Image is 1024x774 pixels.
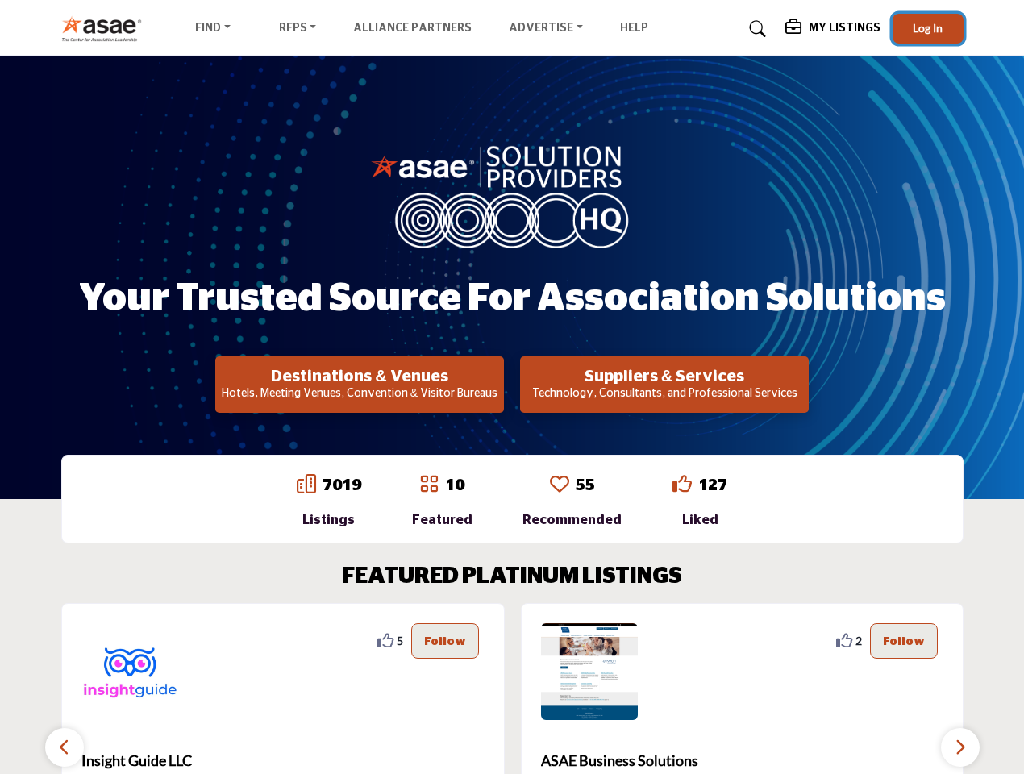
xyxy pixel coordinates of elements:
span: Log In [913,21,943,35]
div: Listings [297,510,361,530]
a: 55 [576,477,595,493]
img: Site Logo [61,15,151,42]
a: 10 [445,477,464,493]
h1: Your Trusted Source for Association Solutions [79,274,946,324]
div: Featured [412,510,472,530]
p: Hotels, Meeting Venues, Convention & Visitor Bureaus [220,386,499,402]
div: My Listings [785,19,880,39]
img: Insight Guide LLC [81,623,178,720]
img: image [371,142,653,248]
button: Follow [411,623,479,659]
a: Find [184,18,242,40]
p: Follow [424,632,466,650]
h5: My Listings [809,21,880,35]
a: 127 [698,477,727,493]
i: Go to Liked [672,474,692,493]
div: Recommended [522,510,622,530]
h2: FEATURED PLATINUM LISTINGS [342,564,682,591]
h2: Suppliers & Services [525,367,804,386]
p: Follow [883,632,925,650]
span: ASAE Business Solutions [541,750,944,772]
button: Destinations & Venues Hotels, Meeting Venues, Convention & Visitor Bureaus [215,356,504,413]
button: Follow [870,623,938,659]
a: Go to Featured [419,474,439,497]
span: Insight Guide LLC [81,750,485,772]
a: Help [620,23,648,34]
button: Suppliers & Services Technology, Consultants, and Professional Services [520,356,809,413]
a: Alliance Partners [353,23,472,34]
a: 7019 [323,477,361,493]
a: Go to Recommended [550,474,569,497]
p: Technology, Consultants, and Professional Services [525,386,804,402]
div: Liked [672,510,727,530]
img: ASAE Business Solutions [541,623,638,720]
span: 2 [855,632,862,649]
button: Log In [893,14,964,44]
h2: Destinations & Venues [220,367,499,386]
span: 5 [397,632,403,649]
a: Search [734,16,776,42]
a: RFPs [268,18,328,40]
a: Advertise [497,18,594,40]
